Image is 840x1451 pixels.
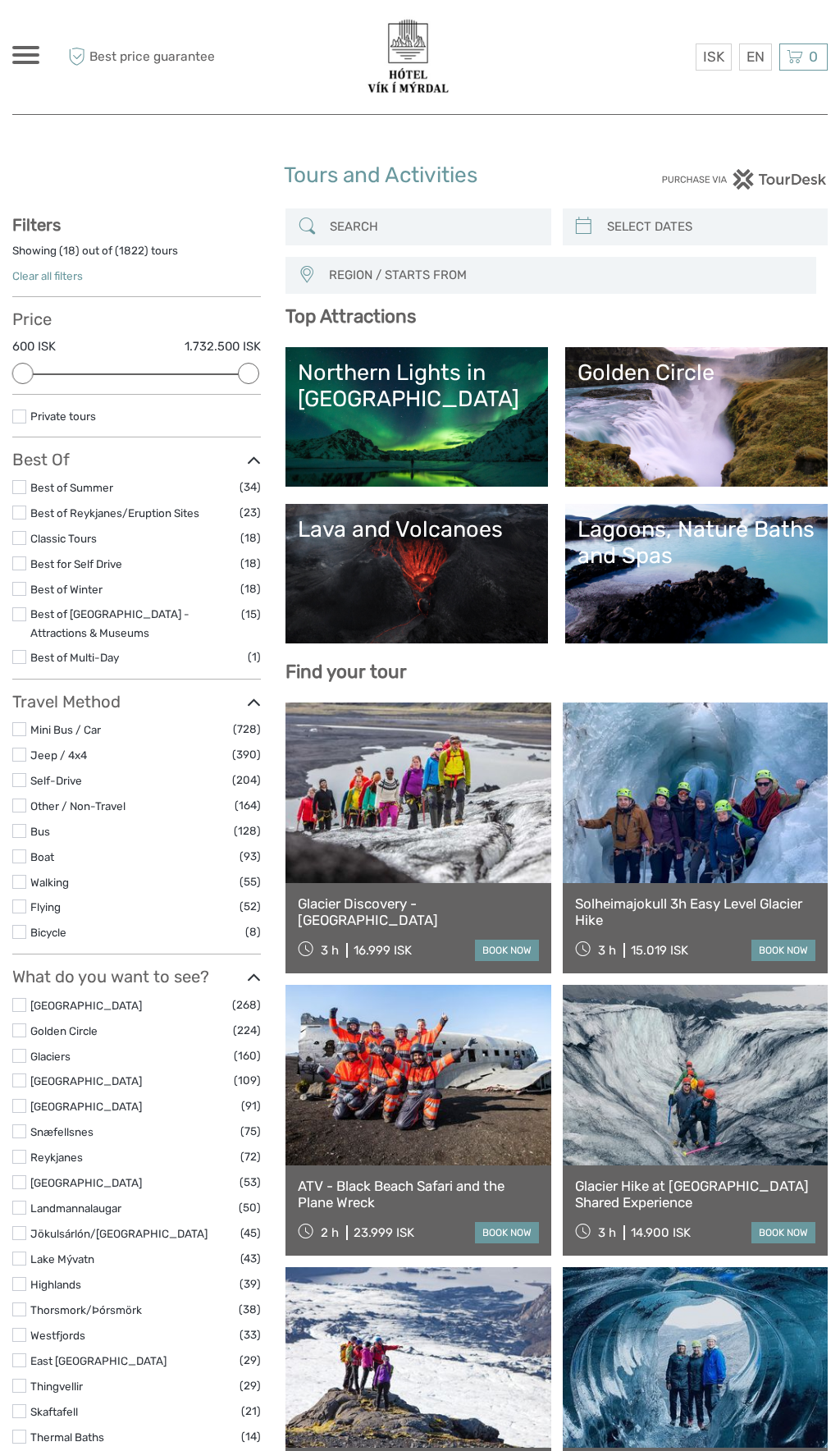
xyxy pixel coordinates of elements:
span: (38) [239,1300,261,1319]
span: (1) [248,648,261,666]
strong: Filters [12,215,61,235]
a: [GEOGRAPHIC_DATA] [30,1176,142,1189]
a: Best for Self Drive [30,557,122,570]
a: Boat [30,850,54,863]
span: (160) [234,1046,261,1065]
span: 3 h [321,943,339,958]
span: (14) [241,1427,261,1446]
a: Bicycle [30,926,66,939]
a: Best of Summer [30,481,113,494]
span: (204) [232,771,261,790]
h3: Price [12,309,261,329]
a: Self-Drive [30,774,82,787]
span: (18) [240,579,261,598]
h3: Travel Method [12,692,261,712]
a: Thorsmork/Þórsmörk [30,1303,142,1316]
a: Classic Tours [30,532,97,545]
a: Lake Mývatn [30,1252,94,1266]
h3: What do you want to see? [12,967,261,986]
span: (45) [240,1224,261,1243]
a: Best of Winter [30,583,103,596]
label: 1.732.500 ISK [185,338,261,355]
a: [GEOGRAPHIC_DATA] [30,1100,142,1113]
a: book now [751,940,815,961]
h3: Best Of [12,450,261,469]
a: Golden Circle [30,1024,98,1037]
a: Golden Circle [577,359,815,474]
div: Lava and Volcanoes [298,516,536,542]
a: Walking [30,876,69,889]
div: 16.999 ISK [354,943,412,958]
div: Lagoons, Nature Baths and Spas [577,516,815,570]
span: (15) [241,605,261,624]
a: Highlands [30,1278,81,1291]
span: (728) [233,720,261,739]
div: 15.019 ISK [631,943,688,958]
span: (93) [240,847,261,866]
a: Thingvellir [30,1380,83,1393]
a: Skaftafell [30,1405,78,1418]
span: (72) [240,1147,261,1166]
span: (164) [235,796,261,815]
a: Thermal Baths [30,1430,104,1444]
a: book now [475,1222,539,1243]
span: 2 h [321,1225,339,1240]
span: 3 h [598,1225,616,1240]
a: Lava and Volcanoes [298,516,536,631]
span: 3 h [598,943,616,958]
div: Golden Circle [577,359,815,386]
span: (91) [241,1096,261,1115]
a: Snæfellsnes [30,1125,94,1138]
a: Bus [30,825,50,838]
span: (29) [240,1351,261,1370]
a: Best of [GEOGRAPHIC_DATA] - Attractions & Museums [30,607,189,639]
span: (224) [233,1021,261,1040]
span: (55) [240,872,261,891]
a: Jökulsárlón/[GEOGRAPHIC_DATA] [30,1227,208,1240]
span: ISK [703,48,724,65]
span: (18) [240,554,261,573]
a: Glacier Hike at [GEOGRAPHIC_DATA] Shared Experience [575,1178,815,1211]
div: 14.900 ISK [631,1225,691,1240]
span: (109) [234,1071,261,1090]
a: [GEOGRAPHIC_DATA] [30,999,142,1012]
img: 3623-377c0aa7-b839-403d-a762-68de84ed66d4_logo_big.png [362,16,454,98]
span: (43) [240,1249,261,1268]
a: Westfjords [30,1329,85,1342]
a: Best of Reykjanes/Eruption Sites [30,506,199,520]
span: (75) [240,1122,261,1141]
span: (18) [240,529,261,547]
span: 0 [806,48,820,65]
span: (128) [234,822,261,840]
a: book now [751,1222,815,1243]
a: Glacier Discovery - [GEOGRAPHIC_DATA] [298,895,538,929]
div: 23.999 ISK [354,1225,414,1240]
span: (21) [241,1402,261,1421]
span: (39) [240,1275,261,1293]
label: 1822 [119,243,144,259]
span: (268) [232,996,261,1014]
span: Best price guarantee [64,43,217,71]
h1: Tours and Activities [284,162,555,189]
span: (50) [239,1198,261,1217]
input: SELECT DATES [600,213,819,241]
button: REGION / STARTS FROM [322,262,808,289]
label: 600 ISK [12,338,56,355]
span: (53) [240,1173,261,1192]
span: (33) [240,1325,261,1344]
a: Lagoons, Nature Baths and Spas [577,516,815,631]
a: Jeep / 4x4 [30,748,87,762]
div: Northern Lights in [GEOGRAPHIC_DATA] [298,359,536,413]
a: East [GEOGRAPHIC_DATA] [30,1354,167,1367]
a: Best of Multi-Day [30,651,119,664]
span: (8) [245,922,261,941]
b: Find your tour [285,661,407,683]
b: Top Attractions [285,305,416,327]
span: (52) [240,897,261,916]
a: Clear all filters [12,269,83,282]
div: EN [739,43,772,71]
a: Glaciers [30,1050,71,1063]
div: Showing ( ) out of ( ) tours [12,243,261,268]
a: Mini Bus / Car [30,723,101,736]
a: Flying [30,900,61,913]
